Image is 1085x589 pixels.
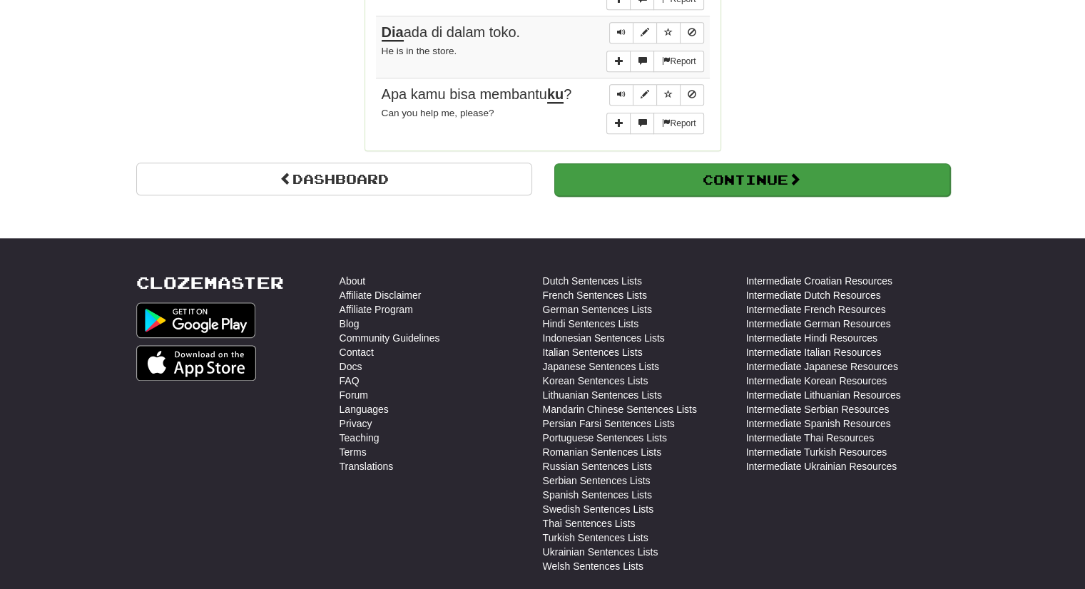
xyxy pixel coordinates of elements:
a: Mandarin Chinese Sentences Lists [543,402,697,416]
a: Romanian Sentences Lists [543,445,662,459]
a: Dashboard [136,163,532,195]
button: Report [653,113,703,134]
a: Swedish Sentences Lists [543,502,654,516]
a: Teaching [340,431,380,445]
a: Intermediate Korean Resources [746,374,887,388]
a: Docs [340,359,362,374]
button: Edit sentence [633,84,657,106]
a: Turkish Sentences Lists [543,531,648,545]
a: Intermediate German Resources [746,317,891,331]
a: Japanese Sentences Lists [543,359,659,374]
a: Intermediate Japanese Resources [746,359,898,374]
a: French Sentences Lists [543,288,647,302]
span: ada di dalam toko. [382,24,521,41]
button: Add sentence to collection [606,113,631,134]
a: Persian Farsi Sentences Lists [543,416,675,431]
a: Welsh Sentences Lists [543,559,643,573]
button: Toggle favorite [656,84,681,106]
button: Toggle ignore [680,22,704,43]
a: Intermediate Serbian Resources [746,402,890,416]
a: Russian Sentences Lists [543,459,652,473]
a: Clozemaster [136,274,284,292]
div: Sentence controls [609,22,704,43]
a: Intermediate Hindi Resources [746,331,877,345]
a: Dutch Sentences Lists [543,274,642,288]
a: Spanish Sentences Lists [543,488,652,502]
a: Privacy [340,416,372,431]
button: Toggle favorite [656,22,681,43]
img: Get it on Google Play [136,302,256,338]
u: Dia [382,24,404,41]
a: Ukrainian Sentences Lists [543,545,658,559]
a: Lithuanian Sentences Lists [543,388,662,402]
a: Translations [340,459,394,473]
a: Italian Sentences Lists [543,345,643,359]
a: Intermediate French Resources [746,302,886,317]
span: Apa kamu bisa membantu ? [382,86,572,103]
a: Portuguese Sentences Lists [543,431,667,445]
a: Hindi Sentences Lists [543,317,639,331]
small: He is in the store. [382,46,457,56]
button: Play sentence audio [609,84,633,106]
button: Edit sentence [633,22,657,43]
button: Report [653,51,703,72]
u: ku [547,86,564,103]
a: Languages [340,402,389,416]
a: Intermediate Lithuanian Resources [746,388,901,402]
button: Add sentence to collection [606,51,631,72]
a: Intermediate Turkish Resources [746,445,887,459]
button: Toggle ignore [680,84,704,106]
a: Korean Sentences Lists [543,374,648,388]
a: Blog [340,317,360,331]
a: Thai Sentences Lists [543,516,636,531]
a: About [340,274,366,288]
a: Serbian Sentences Lists [543,473,651,488]
img: Get it on App Store [136,345,257,381]
a: Forum [340,388,368,402]
a: Intermediate Ukrainian Resources [746,459,897,473]
div: Sentence controls [609,84,704,106]
a: Community Guidelines [340,331,440,345]
a: Terms [340,445,367,459]
button: Play sentence audio [609,22,633,43]
small: Can you help me, please? [382,108,494,118]
a: Intermediate Croatian Resources [746,274,892,288]
a: Intermediate Italian Resources [746,345,882,359]
div: More sentence controls [606,113,703,134]
a: Intermediate Thai Resources [746,431,875,445]
a: Indonesian Sentences Lists [543,331,665,345]
a: Affiliate Program [340,302,413,317]
div: More sentence controls [606,51,703,72]
a: Contact [340,345,374,359]
a: Intermediate Dutch Resources [746,288,881,302]
button: Continue [554,163,950,196]
a: FAQ [340,374,360,388]
a: Intermediate Spanish Resources [746,416,891,431]
a: Affiliate Disclaimer [340,288,422,302]
a: German Sentences Lists [543,302,652,317]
